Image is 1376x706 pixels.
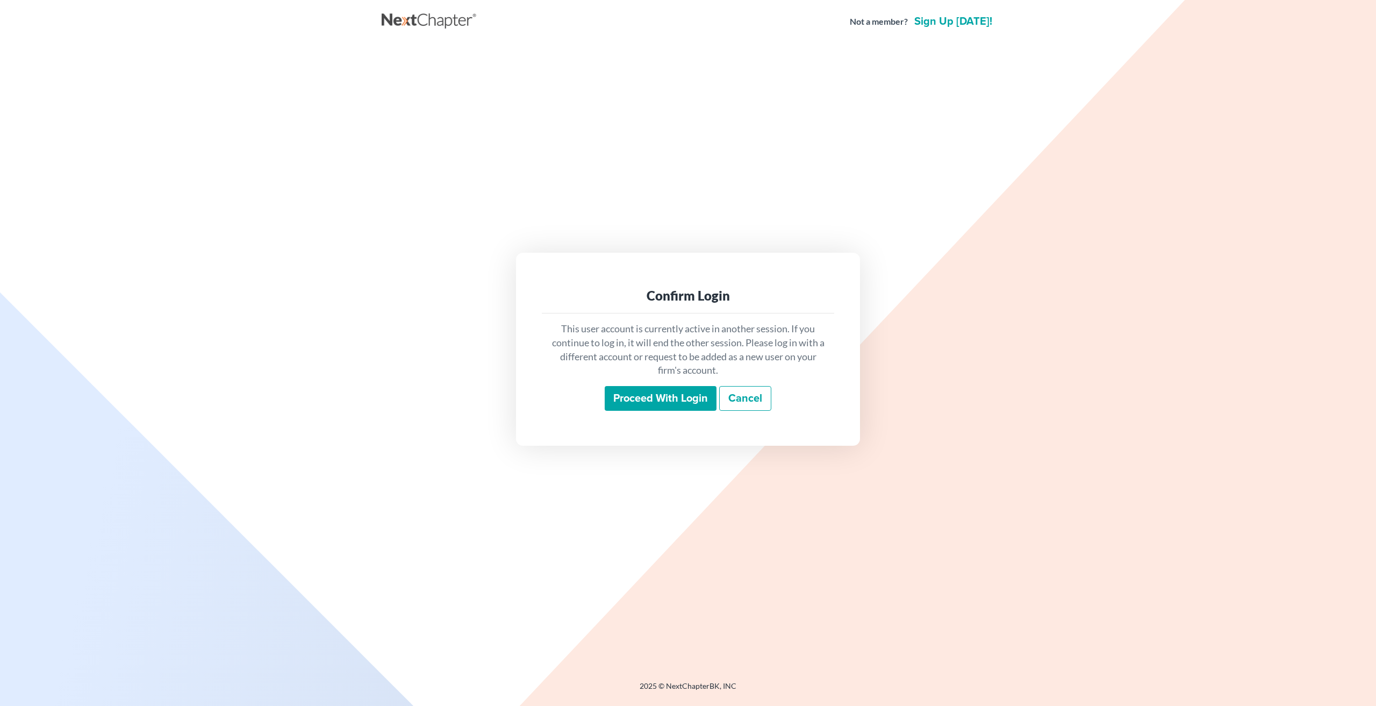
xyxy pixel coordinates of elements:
[719,386,771,411] a: Cancel
[382,681,994,700] div: 2025 © NextChapterBK, INC
[605,386,716,411] input: Proceed with login
[912,16,994,27] a: Sign up [DATE]!
[550,322,826,377] p: This user account is currently active in another session. If you continue to log in, it will end ...
[550,287,826,304] div: Confirm Login
[850,16,908,28] strong: Not a member?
